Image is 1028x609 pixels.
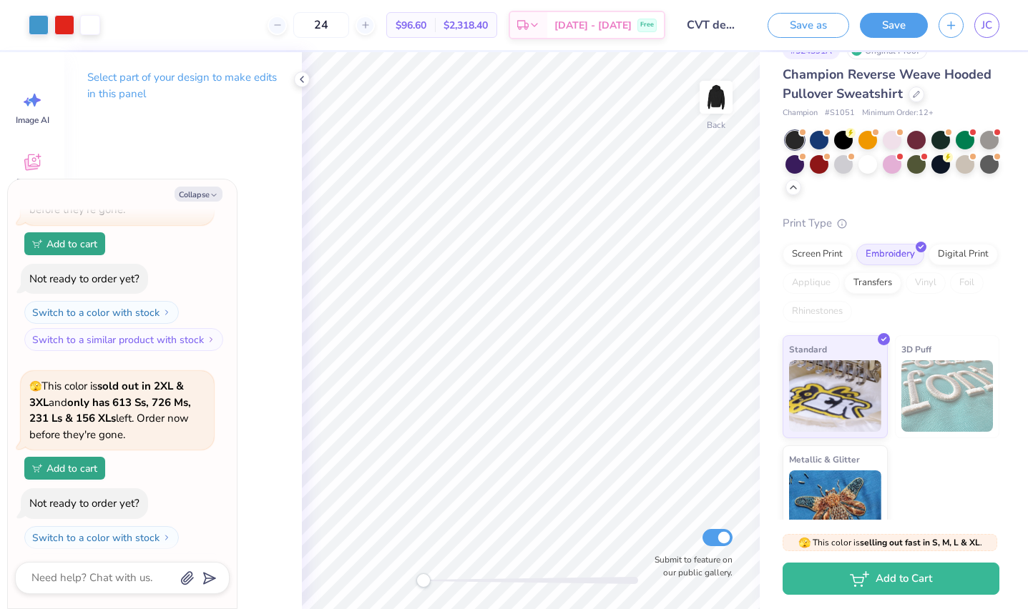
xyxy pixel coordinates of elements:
img: Switch to a similar product with stock [207,335,215,344]
p: Select part of your design to make edits in this panel [87,69,279,102]
span: 🫣 [798,536,811,550]
label: Submit to feature on our public gallery. [647,553,733,579]
div: Not ready to order yet? [29,496,139,510]
strong: selling out fast in S, M, L & XL [860,537,980,548]
span: 🫣 [29,380,41,393]
input: – – [293,12,349,38]
div: Transfers [844,272,901,294]
strong: only has 613 Ss, 726 Ms, 231 Ls & 156 XLs [29,395,191,426]
button: Add to Cart [783,563,999,595]
button: Switch to a color with stock [24,526,179,549]
div: Accessibility label [416,573,431,588]
img: Standard [789,360,881,432]
div: Foil [950,272,984,294]
img: Add to cart [32,239,42,248]
div: Back [707,119,725,132]
span: Metallic & Glitter [789,452,860,467]
span: This color is and left. Order now before they're gone. [29,379,191,442]
span: Minimum Order: 12 + [862,107,934,119]
span: Champion Reverse Weave Hooded Pullover Sweatshirt [783,66,992,102]
div: Digital Print [929,244,998,265]
span: 3D Puff [901,342,931,357]
img: Add to cart [32,464,42,472]
div: Print Type [783,215,999,232]
img: Metallic & Glitter [789,470,881,542]
div: Not ready to order yet? [29,272,139,286]
strong: sold out in 2XL & 3XL [29,379,184,410]
span: [DATE] - [DATE] [554,18,632,33]
div: Applique [783,272,840,294]
span: $96.60 [396,18,426,33]
span: Standard [789,342,827,357]
input: Untitled Design [676,11,746,39]
div: Vinyl [906,272,946,294]
button: Switch to a similar product with stock [24,553,223,576]
span: Champion [783,107,818,119]
button: Add to cart [24,457,105,480]
button: Switch to a color with stock [24,301,179,324]
button: Switch to a similar product with stock [24,328,223,351]
div: Rhinestones [783,301,852,322]
button: Save as [768,13,849,38]
button: Add to cart [24,232,105,255]
img: 3D Puff [901,360,994,432]
img: Back [702,83,730,112]
img: Switch to a color with stock [162,308,171,317]
span: Image AI [16,114,49,126]
span: # S1051 [825,107,855,119]
button: Save [860,13,928,38]
a: JC [974,13,999,38]
button: Collapse [175,187,222,202]
span: $2,318.40 [444,18,488,33]
img: Switch to a color with stock [162,533,171,542]
span: Free [640,20,654,30]
div: Embroidery [856,244,924,265]
span: Designs [16,177,48,188]
span: JC [982,17,992,34]
span: This color is . [798,536,982,549]
div: Screen Print [783,244,852,265]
